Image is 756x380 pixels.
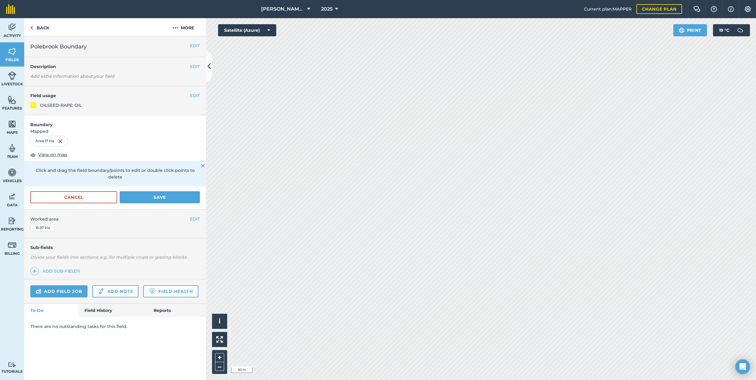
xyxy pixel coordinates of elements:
p: Click and drag the field boundary/points to edit or double click points to delete [30,167,200,181]
button: More [161,18,206,36]
img: svg+xml;base64,PD94bWwgdmVyc2lvbj0iMS4wIiBlbmNvZGluZz0idXRmLTgiPz4KPCEtLSBHZW5lcmF0b3I6IEFkb2JlIE... [734,24,746,36]
img: A question mark icon [710,6,718,12]
a: Back [24,18,55,36]
span: Worked area [30,216,200,222]
button: View on map [30,151,67,159]
img: svg+xml;base64,PHN2ZyB4bWxucz0iaHR0cDovL3d3dy53My5vcmcvMjAwMC9zdmciIHdpZHRoPSI1NiIgaGVpZ2h0PSI2MC... [8,47,16,56]
div: OILSEED-RAPE: OIL [40,102,82,109]
em: Divide your fields into sections, e.g. for multiple crops or grazing blocks [30,254,187,260]
a: Add sub-fields [30,267,83,275]
button: EDIT [190,92,200,99]
a: Reports [148,304,206,317]
img: svg+xml;base64,PD94bWwgdmVyc2lvbj0iMS4wIiBlbmNvZGluZz0idXRmLTgiPz4KPCEtLSBHZW5lcmF0b3I6IEFkb2JlIE... [8,23,16,32]
img: svg+xml;base64,PD94bWwgdmVyc2lvbj0iMS4wIiBlbmNvZGluZz0idXRmLTgiPz4KPCEtLSBHZW5lcmF0b3I6IEFkb2JlIE... [98,288,104,295]
img: svg+xml;base64,PHN2ZyB4bWxucz0iaHR0cDovL3d3dy53My5vcmcvMjAwMC9zdmciIHdpZHRoPSI5IiBoZWlnaHQ9IjI0Ii... [30,24,33,31]
span: Current plan : MAPPER [584,6,632,12]
img: Two speech bubbles overlapping with the left bubble in the forefront [693,6,701,12]
div: Open Intercom Messenger [735,359,750,374]
button: EDIT [190,216,200,222]
a: Add field job [30,285,88,297]
a: Change plan [636,4,682,14]
span: i [219,317,220,325]
span: [PERSON_NAME] C [261,5,305,13]
img: svg+xml;base64,PD94bWwgdmVyc2lvbj0iMS4wIiBlbmNvZGluZz0idXRmLTgiPz4KPCEtLSBHZW5lcmF0b3I6IEFkb2JlIE... [36,288,41,295]
a: Field Health [143,285,198,297]
p: There are no outstanding tasks for this field. [30,323,200,330]
span: Mapped [24,128,206,135]
img: Four arrows, one pointing top left, one top right, one bottom right and the last bottom left [216,336,223,343]
a: To-Do [24,304,78,317]
img: svg+xml;base64,PHN2ZyB4bWxucz0iaHR0cDovL3d3dy53My5vcmcvMjAwMC9zdmciIHdpZHRoPSIxOCIgaGVpZ2h0PSIyNC... [30,151,36,159]
span: Polebrook Boundary [30,42,87,51]
em: Add extra information about your field [30,74,114,79]
button: Save [120,191,200,203]
button: Satellite (Azure) [218,24,276,36]
img: svg+xml;base64,PHN2ZyB4bWxucz0iaHR0cDovL3d3dy53My5vcmcvMjAwMC9zdmciIHdpZHRoPSIxNCIgaGVpZ2h0PSIyNC... [32,267,37,275]
button: i [212,314,227,329]
img: svg+xml;base64,PHN2ZyB4bWxucz0iaHR0cDovL3d3dy53My5vcmcvMjAwMC9zdmciIHdpZHRoPSIxNyIgaGVpZ2h0PSIxNy... [728,5,734,13]
img: svg+xml;base64,PHN2ZyB4bWxucz0iaHR0cDovL3d3dy53My5vcmcvMjAwMC9zdmciIHdpZHRoPSI1NiIgaGVpZ2h0PSI2MC... [8,95,16,104]
img: svg+xml;base64,PD94bWwgdmVyc2lvbj0iMS4wIiBlbmNvZGluZz0idXRmLTgiPz4KPCEtLSBHZW5lcmF0b3I6IEFkb2JlIE... [8,362,16,368]
button: – [215,362,224,371]
img: svg+xml;base64,PHN2ZyB4bWxucz0iaHR0cDovL3d3dy53My5vcmcvMjAwMC9zdmciIHdpZHRoPSIyMiIgaGVpZ2h0PSIzMC... [201,162,205,169]
h4: Boundary [24,115,206,128]
img: svg+xml;base64,PD94bWwgdmVyc2lvbj0iMS4wIiBlbmNvZGluZz0idXRmLTgiPz4KPCEtLSBHZW5lcmF0b3I6IEFkb2JlIE... [8,71,16,80]
img: svg+xml;base64,PD94bWwgdmVyc2lvbj0iMS4wIiBlbmNvZGluZz0idXRmLTgiPz4KPCEtLSBHZW5lcmF0b3I6IEFkb2JlIE... [8,241,16,250]
img: svg+xml;base64,PHN2ZyB4bWxucz0iaHR0cDovL3d3dy53My5vcmcvMjAwMC9zdmciIHdpZHRoPSIyMCIgaGVpZ2h0PSIyNC... [172,24,178,31]
img: svg+xml;base64,PHN2ZyB4bWxucz0iaHR0cDovL3d3dy53My5vcmcvMjAwMC9zdmciIHdpZHRoPSIxOSIgaGVpZ2h0PSIyNC... [679,27,685,34]
img: fieldmargin Logo [6,4,15,14]
img: svg+xml;base64,PD94bWwgdmVyc2lvbj0iMS4wIiBlbmNvZGluZz0idXRmLTgiPz4KPCEtLSBHZW5lcmF0b3I6IEFkb2JlIE... [8,192,16,201]
img: svg+xml;base64,PD94bWwgdmVyc2lvbj0iMS4wIiBlbmNvZGluZz0idXRmLTgiPz4KPCEtLSBHZW5lcmF0b3I6IEFkb2JlIE... [8,144,16,153]
h4: Field usage [30,92,190,99]
a: Add note [92,285,138,297]
div: Area : 17 Ha [30,136,68,146]
img: svg+xml;base64,PHN2ZyB4bWxucz0iaHR0cDovL3d3dy53My5vcmcvMjAwMC9zdmciIHdpZHRoPSIxNiIgaGVpZ2h0PSIyNC... [58,138,63,145]
button: EDIT [190,63,200,70]
img: svg+xml;base64,PD94bWwgdmVyc2lvbj0iMS4wIiBlbmNvZGluZz0idXRmLTgiPz4KPCEtLSBHZW5lcmF0b3I6IEFkb2JlIE... [8,216,16,225]
button: Print [673,24,707,36]
span: 2025 [321,5,333,13]
button: + [215,353,224,362]
h4: Description [30,63,200,70]
button: 19 °C [713,24,750,36]
span: View on map [38,151,67,158]
img: svg+xml;base64,PD94bWwgdmVyc2lvbj0iMS4wIiBlbmNvZGluZz0idXRmLTgiPz4KPCEtLSBHZW5lcmF0b3I6IEFkb2JlIE... [8,168,16,177]
div: 16.97 Ha [30,224,55,232]
img: svg+xml;base64,PHN2ZyB4bWxucz0iaHR0cDovL3d3dy53My5vcmcvMjAwMC9zdmciIHdpZHRoPSI1NiIgaGVpZ2h0PSI2MC... [8,120,16,129]
a: Field History [78,304,147,317]
img: A cog icon [744,6,751,12]
button: Cancel [30,191,117,203]
button: EDIT [190,42,200,49]
h4: Sub-fields [24,244,206,251]
span: 19 ° C [719,24,729,36]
